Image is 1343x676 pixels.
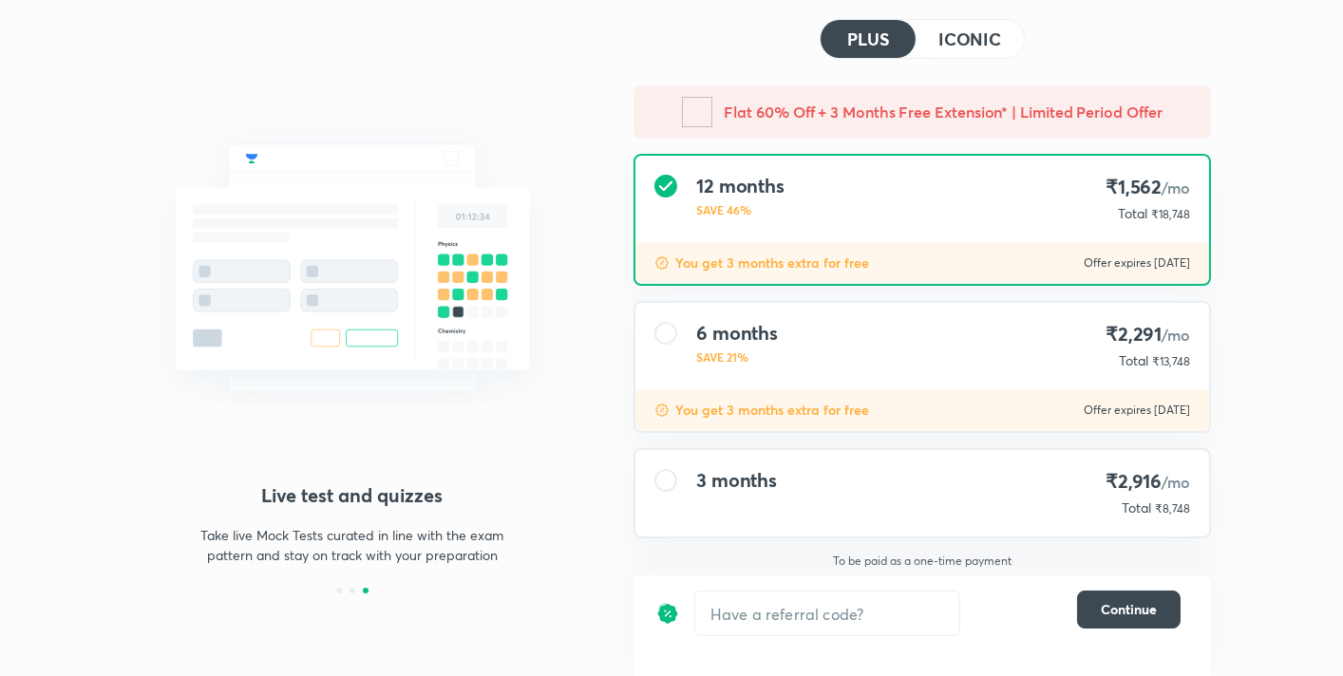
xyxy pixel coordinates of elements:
h4: PLUS [847,30,889,47]
p: Take live Mock Tests curated in line with the exam pattern and stay on track with your preparation [187,525,518,565]
span: ₹13,748 [1152,354,1190,368]
span: /mo [1162,178,1190,197]
img: mock_test_quizes_521a5f770e.svg [132,103,573,433]
button: PLUS [821,20,916,58]
span: ₹8,748 [1155,501,1190,516]
p: You get 3 months extra for free [675,253,869,272]
h4: ₹2,916 [1106,469,1190,495]
img: discount [654,255,670,271]
p: SAVE 21% [696,348,778,366]
p: SAVE 46% [696,201,785,218]
p: Total [1119,351,1148,370]
p: Total [1122,498,1151,517]
img: discount [654,403,670,418]
h4: Live test and quizzes [132,481,573,510]
h5: Flat 60% Off + 3 Months Free Extension* | Limited Period Offer [724,101,1162,123]
button: ICONIC [916,20,1024,58]
p: You get 3 months extra for free [675,401,869,420]
h4: ₹1,562 [1106,175,1190,200]
p: Total [1118,204,1147,223]
h4: 12 months [696,175,785,197]
p: Offer expires [DATE] [1084,403,1190,418]
p: Offer expires [DATE] [1084,255,1190,271]
span: /mo [1162,472,1190,492]
h4: 6 months [696,322,778,345]
p: To be paid as a one-time payment [618,554,1226,569]
h4: ICONIC [938,30,1001,47]
input: Have a referral code? [695,591,959,636]
span: ₹18,748 [1151,207,1190,221]
h4: 3 months [696,469,777,492]
button: Continue [1077,591,1181,629]
img: discount [656,591,679,636]
h4: ₹2,291 [1106,322,1190,347]
span: Continue [1101,600,1157,619]
img: - [682,97,712,127]
span: /mo [1162,325,1190,345]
